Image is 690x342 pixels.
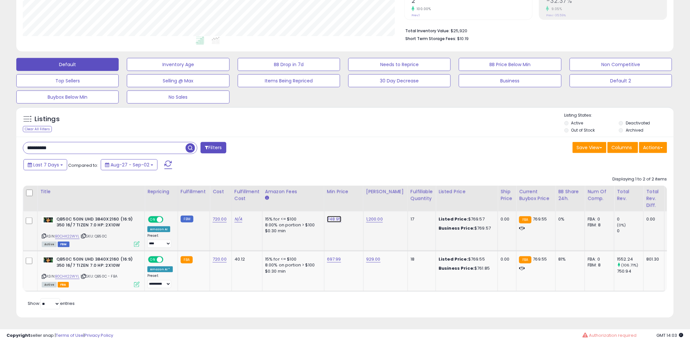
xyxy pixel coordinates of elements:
div: Displaying 1 to 2 of 2 items [613,176,667,182]
li: $25,920 [405,26,662,34]
button: 30 Day Decrease [348,74,451,87]
div: 0% [558,216,580,222]
div: BB Share 24h. [558,188,582,202]
div: Total Rev. Diff. [646,188,662,209]
div: 18 [411,256,431,262]
a: N/A [234,216,242,222]
span: $10.19 [457,36,469,42]
div: Fulfillment [181,188,207,195]
a: 720.00 [213,256,227,263]
div: $0.30 min [265,268,319,274]
b: QB50C 50IN UHD 3840X2160 (16:9) 350 16/7 TIZEN 7.0 HP: 2X10W [56,216,136,230]
div: Fulfillable Quantity [411,188,433,202]
span: FBM [58,242,69,247]
button: No Sales [127,91,229,104]
label: Out of Stock [571,127,595,133]
div: 40.12 [234,256,257,262]
b: Listed Price: [439,216,468,222]
button: Last 7 Days [23,159,67,170]
button: Columns [607,142,638,153]
div: FBM: 8 [588,262,609,268]
div: seller snap | | [7,333,113,339]
div: Min Price [327,188,361,195]
b: Total Inventory Value: [405,28,450,34]
b: Short Term Storage Fees: [405,36,456,41]
small: (106.71%) [622,263,638,268]
button: Non Competitive [570,58,672,71]
span: Aug-27 - Sep-02 [111,162,149,168]
div: 0.00 [501,216,511,222]
a: 929.00 [366,256,381,263]
a: 720.00 [213,216,227,222]
div: $761.85 [439,265,493,271]
span: All listings currently available for purchase on Amazon [42,282,57,288]
small: FBA [519,256,531,264]
span: All listings currently available for purchase on Amazon [42,242,57,247]
div: 0 [617,228,643,234]
button: Selling @ Max [127,74,229,87]
span: 2025-09-11 14:03 GMT [657,332,683,338]
a: Privacy Policy [84,332,113,338]
span: FBA [58,282,69,288]
a: 697.99 [327,256,341,263]
div: 0.00 [646,216,659,222]
a: 748.95 [327,216,341,222]
div: Preset: [147,234,173,248]
div: Cost [213,188,229,195]
img: 41xNCwmDcQL._SL40_.jpg [42,216,55,224]
span: OFF [162,217,173,222]
div: [PERSON_NAME] [366,188,405,195]
button: BB Drop in 7d [238,58,340,71]
div: Ship Price [501,188,514,202]
a: Terms of Use [56,332,83,338]
h5: Listings [35,115,60,124]
span: Show: entries [28,300,75,306]
span: | SKU: QB50C - FBA [81,274,117,279]
button: Inventory Age [127,58,229,71]
button: Items Being Repriced [238,74,340,87]
button: Aug-27 - Sep-02 [101,159,157,170]
small: (0%) [617,222,626,228]
small: Prev: -35.59% [546,13,566,17]
button: Default [16,58,119,71]
div: $769.55 [439,256,493,262]
div: 0.00 [501,256,511,262]
div: $0.30 min [265,228,319,234]
button: BB Price Below Min [459,58,561,71]
div: 1552.24 [617,256,643,262]
label: Archived [626,127,643,133]
span: Compared to: [68,162,98,168]
small: FBA [519,216,531,223]
div: $769.57 [439,216,493,222]
div: ASIN: [42,216,140,247]
button: Needs to Reprice [348,58,451,71]
span: | SKU: QB50C [81,234,107,239]
span: 769.55 [533,216,547,222]
small: Amazon Fees. [265,195,269,201]
b: Listed Price: [439,256,468,262]
b: QB50C 50IN UHD 3840X2160 (16:9) 350 16/7 TIZEN 7.0 HP: 2X10W [56,256,136,270]
div: Total Rev. [617,188,641,202]
b: Business Price: [439,225,474,231]
a: 1,200.00 [366,216,383,222]
a: B0CHK22WYL [55,274,80,279]
div: Title [40,188,142,195]
span: ON [149,217,157,222]
small: 100.00% [414,7,431,11]
div: Amazon AI * [147,266,173,272]
div: 0 [617,216,643,222]
strong: Copyright [7,332,30,338]
button: Default 2 [570,74,672,87]
button: Business [459,74,561,87]
div: $769.57 [439,225,493,231]
div: Current Buybox Price [519,188,553,202]
b: Business Price: [439,265,474,271]
div: Num of Comp. [588,188,611,202]
button: Actions [639,142,667,153]
div: 750.94 [617,268,643,274]
div: FBA: 0 [588,256,609,262]
small: 9.05% [549,7,562,11]
span: Columns [612,144,632,151]
div: FBM: 8 [588,222,609,228]
div: Repricing [147,188,175,195]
